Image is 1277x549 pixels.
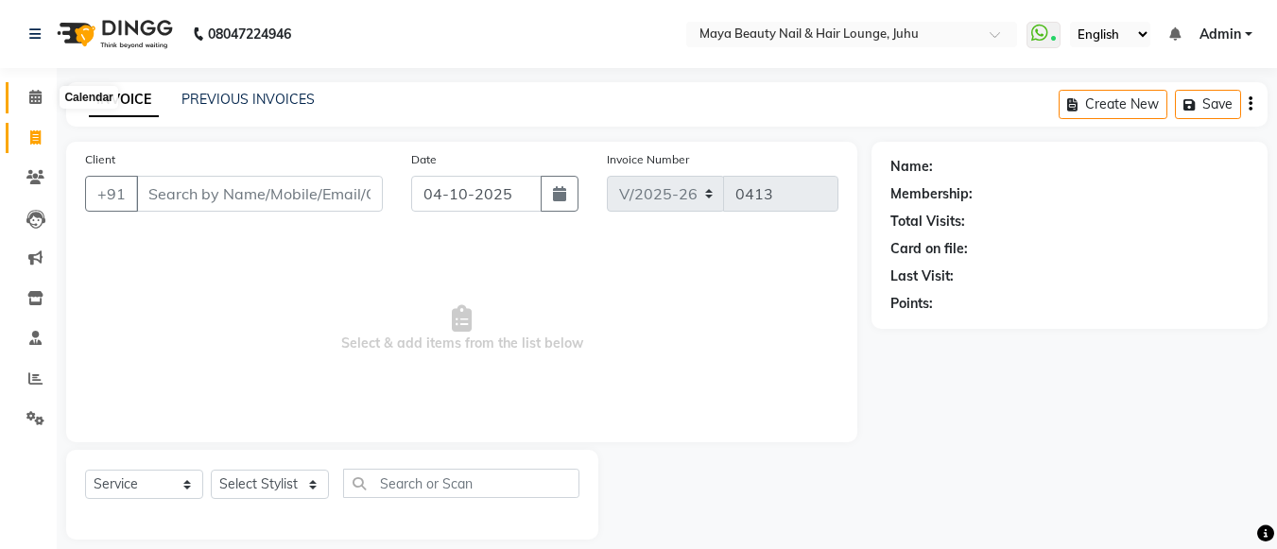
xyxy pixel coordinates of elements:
[1175,90,1241,119] button: Save
[85,234,838,423] span: Select & add items from the list below
[890,294,933,314] div: Points:
[890,239,968,259] div: Card on file:
[411,151,437,168] label: Date
[607,151,689,168] label: Invoice Number
[890,212,965,232] div: Total Visits:
[136,176,383,212] input: Search by Name/Mobile/Email/Code
[60,86,117,109] div: Calendar
[890,157,933,177] div: Name:
[890,266,954,286] div: Last Visit:
[85,176,138,212] button: +91
[48,8,178,60] img: logo
[85,151,115,168] label: Client
[890,184,973,204] div: Membership:
[208,8,291,60] b: 08047224946
[181,91,315,108] a: PREVIOUS INVOICES
[1059,90,1167,119] button: Create New
[343,469,579,498] input: Search or Scan
[1199,25,1241,44] span: Admin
